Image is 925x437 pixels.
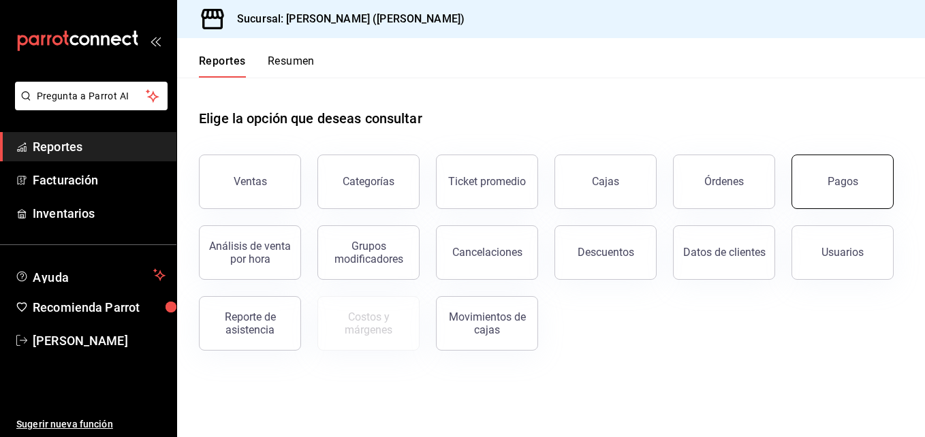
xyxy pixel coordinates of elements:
div: Grupos modificadores [326,240,411,265]
div: Órdenes [704,175,744,188]
div: Datos de clientes [683,246,766,259]
div: Pestañas de navegación [199,54,315,78]
font: Sugerir nueva función [16,419,113,430]
button: Cancelaciones [436,225,538,280]
div: Ventas [234,175,267,188]
font: Facturación [33,173,98,187]
font: [PERSON_NAME] [33,334,128,348]
button: Usuarios [791,225,894,280]
a: Pregunta a Parrot AI [10,99,168,113]
button: open_drawer_menu [150,35,161,46]
span: Ayuda [33,267,148,283]
font: Resumen [268,54,315,68]
div: Cajas [592,174,620,190]
button: Análisis de venta por hora [199,225,301,280]
button: Ticket promedio [436,155,538,209]
div: Análisis de venta por hora [208,240,292,265]
div: Usuarios [821,246,864,259]
button: Pagos [791,155,894,209]
button: Órdenes [673,155,775,209]
button: Descuentos [554,225,657,280]
button: Contrata inventarios para ver este reporte [317,296,420,351]
div: Pagos [828,175,858,188]
span: Pregunta a Parrot AI [37,89,146,103]
button: Ventas [199,155,301,209]
button: Movimientos de cajas [436,296,538,351]
button: Pregunta a Parrot AI [15,82,168,110]
font: Inventarios [33,206,95,221]
font: Recomienda Parrot [33,300,140,314]
button: Reportes [199,54,246,78]
button: Grupos modificadores [317,225,420,280]
div: Categorías [343,175,394,188]
button: Categorías [317,155,420,209]
div: Costos y márgenes [326,310,411,336]
button: Datos de clientes [673,225,775,280]
h1: Elige la opción que deseas consultar [199,108,422,129]
div: Reporte de asistencia [208,310,292,336]
button: Reporte de asistencia [199,296,301,351]
h3: Sucursal: [PERSON_NAME] ([PERSON_NAME]) [226,11,465,27]
div: Movimientos de cajas [445,310,529,336]
div: Cancelaciones [452,246,522,259]
a: Cajas [554,155,657,209]
font: Reportes [33,140,82,154]
div: Ticket promedio [448,175,526,188]
div: Descuentos [578,246,634,259]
